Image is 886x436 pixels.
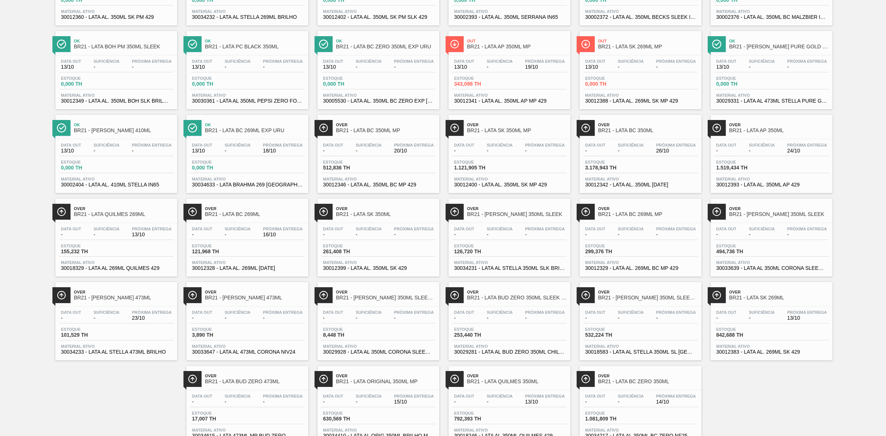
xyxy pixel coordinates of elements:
span: Material ativo [454,9,565,14]
img: Ícone [188,291,197,300]
span: Estoque [716,76,768,80]
span: - [224,148,250,154]
a: ÍconeOkBR21 - LATA BOH PM 350ML SLEEKData out13/10Suficiência-Próxima Entrega-Estoque0,000 THMate... [50,25,181,109]
span: Over [336,123,436,127]
span: Ok [205,39,305,43]
span: - [487,148,512,154]
span: Material ativo [323,9,434,14]
a: ÍconeOverBR21 - LATA BC 269MLData out-Suficiência-Próxima Entrega16/10Estoque121,968 THMaterial a... [181,193,312,277]
span: BR21 - LATA BC 269ML MP [598,212,698,217]
span: - [192,232,212,237]
span: Próxima Entrega [787,143,827,147]
span: Suficiência [93,227,119,231]
a: ÍconeOverBR21 - LATA QUILMES 269MLData out-Suficiência-Próxima Entrega13/10Estoque155,232 THMater... [50,193,181,277]
img: Ícone [450,123,459,133]
span: - [585,148,605,154]
span: Data out [585,59,605,63]
span: - [787,232,827,237]
span: BR21 - LATA SK 269ML MP [598,44,698,49]
span: 0,000 TH [61,165,113,171]
span: Estoque [323,160,375,164]
span: 30002393 - LATA AL. 350ML SERRANA IN65 [454,14,565,20]
span: Próxima Entrega [656,227,696,231]
span: Over [205,290,305,294]
span: - [356,232,381,237]
span: - [356,148,381,154]
span: Estoque [454,244,506,248]
span: Suficiência [356,227,381,231]
img: Ícone [57,291,66,300]
span: Suficiência [618,227,643,231]
span: Suficiência [224,227,250,231]
span: Estoque [716,160,768,164]
span: - [224,64,250,70]
span: Próxima Entrega [525,143,565,147]
span: 13/10 [716,64,736,70]
span: Data out [323,227,343,231]
span: BR21 - LATA SK 350ML [336,212,436,217]
span: BR21 - LATA STELLA 473ML [74,295,174,301]
span: Próxima Entrega [132,143,172,147]
span: BR21 - LATA BC 350ML MP [336,128,436,133]
span: BR21 - LATA BC 269ML EXP URU [205,128,305,133]
span: Estoque [192,76,244,80]
span: 30034231 - LATA AL STELLA 350ML SLK BRILHO [454,265,565,271]
span: - [716,232,736,237]
span: Material ativo [61,93,172,97]
img: Ícone [450,207,459,216]
span: 13/10 [61,148,81,154]
span: BR21 - LATA BC 269ML [205,212,305,217]
span: - [525,148,565,154]
span: Próxima Entrega [394,227,434,231]
span: - [656,64,696,70]
span: - [224,232,250,237]
a: ÍconeOutBR21 - LATA AP 350ML MPData out13/10Suficiência-Próxima Entrega19/10Estoque343,098 THMate... [443,25,574,109]
span: Suficiência [618,143,643,147]
span: Próxima Entrega [263,227,303,231]
span: - [263,64,303,70]
span: 126,720 TH [454,249,506,254]
span: Material ativo [454,260,565,265]
span: - [749,64,775,70]
span: Data out [585,227,605,231]
span: Suficiência [487,227,512,231]
img: Ícone [188,207,197,216]
span: 343,098 TH [454,81,506,87]
span: BR21 - LATA QUILMES 269ML [74,212,174,217]
span: Data out [323,143,343,147]
span: Data out [454,59,474,63]
a: ÍconeOkBR21 - LATA PC BLACK 350MLData out13/10Suficiência-Próxima Entrega-Estoque0,000 THMaterial... [181,25,312,109]
span: Próxima Entrega [263,59,303,63]
img: Ícone [57,123,66,133]
span: 494,736 TH [716,249,768,254]
span: Material ativo [61,177,172,181]
span: Over [729,123,829,127]
span: 30012349 - LATA AL. 350ML BOH SLK BRILHO 429 [61,98,172,104]
span: BR21 - LATA STELLA 350ML SLEEK [467,212,567,217]
span: 30033639 - LATA AL 350ML CORONA SLEEK NIV24 [716,265,827,271]
span: Próxima Entrega [263,143,303,147]
span: Suficiência [93,59,119,63]
span: Suficiência [93,310,119,315]
span: Ok [336,39,436,43]
span: 30012329 - LATA AL. 269ML BC MP 429 [585,265,696,271]
a: ÍconeOverBR21 - LATA BC 350MLData out-Suficiência-Próxima Entrega26/10Estoque3.178,943 THMaterial... [574,109,705,193]
span: BR21 - LATA PC BLACK 350ML [205,44,305,49]
span: Estoque [585,76,637,80]
span: 30012342 - LATA AL. 350ML BC 429 [585,182,696,188]
span: Próxima Entrega [132,59,172,63]
span: Estoque [585,244,637,248]
img: Ícone [319,207,328,216]
span: - [487,64,512,70]
span: 0,000 TH [192,165,244,171]
a: ÍconeOverBR21 - [PERSON_NAME] 350ML SLEEK EXP PYData out-Suficiência-Próxima Entrega-Estoque8,448... [312,277,443,360]
span: 0,000 TH [323,81,375,87]
a: ÍconeOverBR21 - LATA BUD ZERO 350ML SLEEK EXP CHIData out-Suficiência-Próxima Entrega-Estoque253,... [443,277,574,360]
span: Próxima Entrega [656,143,696,147]
span: Estoque [323,244,375,248]
span: Data out [323,59,343,63]
span: - [454,232,474,237]
span: 299,376 TH [585,249,637,254]
span: BR21 - LATA CORONA 473ML [205,295,305,301]
span: 20/10 [394,148,434,154]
